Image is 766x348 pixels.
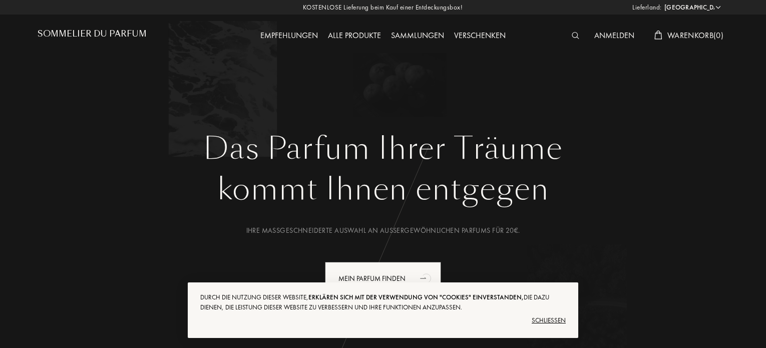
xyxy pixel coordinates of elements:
[417,268,437,288] div: animation
[449,30,511,41] a: Verschenken
[667,30,723,41] span: Warenkorb ( 0 )
[572,32,579,39] img: search_icn_white.svg
[308,293,524,301] span: erklären sich mit der Verwendung von "Cookies" einverstanden,
[323,30,386,41] a: Alle Produkte
[38,29,147,39] h1: Sommelier du Parfum
[317,262,449,295] a: Mein Parfum findenanimation
[255,30,323,43] div: Empfehlungen
[589,30,639,41] a: Anmelden
[323,30,386,43] div: Alle Produkte
[200,292,566,312] div: Durch die Nutzung dieser Website, die dazu dienen, die Leistung dieser Website zu verbessern und ...
[200,312,566,328] div: Schließen
[386,30,449,41] a: Sammlungen
[325,262,441,295] div: Mein Parfum finden
[45,131,721,167] h1: Das Parfum Ihrer Träume
[632,3,662,13] span: Lieferland:
[255,30,323,41] a: Empfehlungen
[38,29,147,43] a: Sommelier du Parfum
[654,31,662,40] img: cart_white.svg
[386,30,449,43] div: Sammlungen
[589,30,639,43] div: Anmelden
[45,225,721,236] div: Ihre maßgeschneiderte Auswahl an außergewöhnlichen Parfums für 20€.
[45,167,721,212] div: kommt Ihnen entgegen
[449,30,511,43] div: Verschenken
